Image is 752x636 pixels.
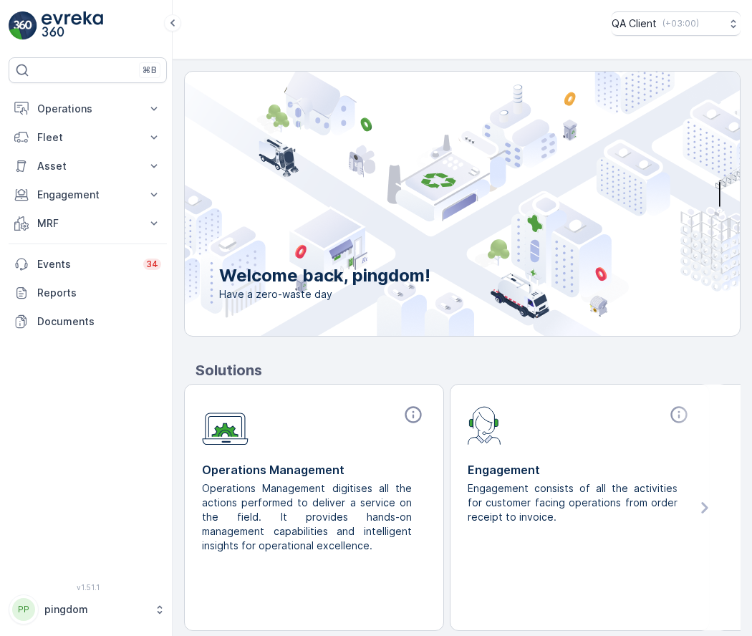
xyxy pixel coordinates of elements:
button: MRF [9,209,167,238]
button: PPpingdom [9,594,167,625]
button: Fleet [9,123,167,152]
span: v 1.51.1 [9,583,167,592]
p: QA Client [612,16,657,31]
p: 34 [146,259,158,270]
img: module-icon [468,405,501,445]
div: PP [12,598,35,621]
button: Operations [9,95,167,123]
p: Engagement [468,461,692,478]
a: Documents [9,307,167,336]
img: logo_light-DOdMpM7g.png [42,11,103,40]
p: Asset [37,159,138,173]
button: Asset [9,152,167,180]
img: city illustration [120,72,740,336]
img: module-icon [202,405,249,445]
p: Engagement [37,188,138,202]
img: logo [9,11,37,40]
p: ⌘B [143,64,157,76]
p: Documents [37,314,161,329]
p: ( +03:00 ) [662,18,699,29]
p: Fleet [37,130,138,145]
span: Have a zero-waste day [219,287,430,302]
p: Operations Management digitises all the actions performed to deliver a service on the field. It p... [202,481,415,553]
p: pingdom [44,602,147,617]
p: Reports [37,286,161,300]
p: Operations [37,102,138,116]
p: Solutions [196,360,741,381]
p: Operations Management [202,461,426,478]
button: Engagement [9,180,167,209]
a: Events34 [9,250,167,279]
a: Reports [9,279,167,307]
p: Events [37,257,135,271]
button: QA Client(+03:00) [612,11,741,36]
p: Engagement consists of all the activities for customer facing operations from order receipt to in... [468,481,680,524]
p: Welcome back, pingdom! [219,264,430,287]
p: MRF [37,216,138,231]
